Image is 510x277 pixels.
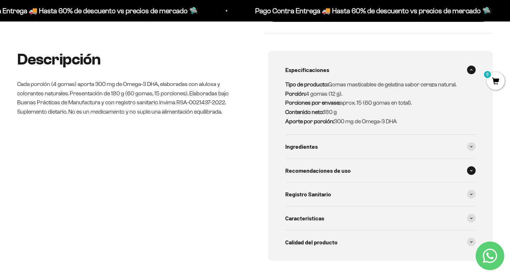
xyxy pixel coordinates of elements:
[285,135,476,158] summary: Ingredientes
[17,80,242,116] p: Cada porción (4 gomas) aporta 300 mg de Omega-3 DHA, elaboradas con alulosa y colorantes naturale...
[285,109,324,115] strong: Contenido neto:
[285,230,476,254] summary: Calidad del producto
[285,214,324,223] span: Características
[483,70,492,79] mark: 0
[285,238,337,247] span: Calidad del producto
[285,58,476,82] summary: Especificaciones
[285,80,467,126] p: Gomas masticables de gelatina sabor cereza natural. 4 gomas (12 g). aprox. 15 (60 gomas en total)...
[285,100,340,106] strong: Porciones por envase:
[285,190,331,199] span: Registro Sanitario
[285,182,476,206] summary: Registro Sanitario
[285,206,476,230] summary: Características
[285,142,318,151] span: Ingredientes
[248,5,484,16] p: Pago Contra Entrega 🚚 Hasta 60% de descuento vs precios de mercado 🛸
[285,81,328,87] strong: Tipo de producto:
[285,159,476,182] summary: Recomendaciones de uso
[285,118,334,124] strong: Aporte por porción:
[285,166,351,175] span: Recomendaciones de uso
[285,65,329,75] span: Especificaciones
[285,91,306,97] strong: Porción:
[17,51,242,68] h2: Descripción
[487,78,505,86] a: 0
